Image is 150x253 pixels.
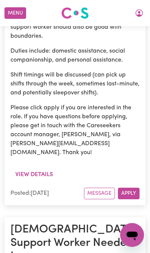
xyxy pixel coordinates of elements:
[84,188,115,199] button: Message
[118,188,140,199] button: Apply for this job
[10,47,140,65] p: Duties include: domestic assistance, social companionship, and personal assistance.
[61,6,89,20] img: Careseekers logo
[10,103,140,157] p: Please click apply if you are interested in the role. If you have questions before applying, plea...
[10,71,140,97] p: Shift timings will be discussed (can pick up shifts through the week, sometimes last-minute, and ...
[131,7,147,19] button: My Account
[4,7,26,19] button: Menu
[10,189,84,198] div: Posted: [DATE]
[10,168,58,182] button: View details
[120,223,144,247] iframe: Button to launch messaging window
[61,4,89,22] a: Careseekers logo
